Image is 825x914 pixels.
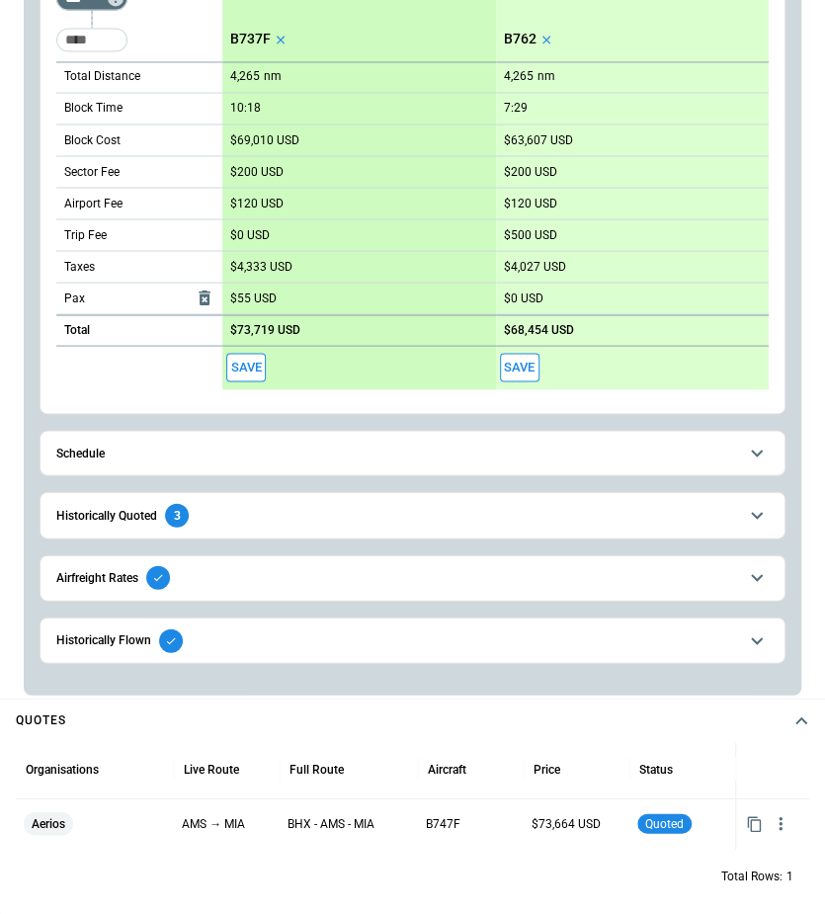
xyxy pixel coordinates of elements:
[16,715,66,724] h4: Quotes
[56,555,769,600] button: Airfreight Rates
[56,633,151,646] h6: Historically Flown
[534,762,560,776] div: Price
[64,258,95,275] p: Taxes
[504,101,528,116] p: 7:29
[742,811,767,836] button: Copy quote content
[230,291,277,305] p: $55 USD
[786,868,793,884] p: 1
[639,762,673,776] div: Status
[64,226,107,243] p: Trip Fee
[64,195,123,211] p: Airport Fee
[264,68,282,85] p: nm
[230,31,271,47] p: B737F
[56,28,127,51] div: Too short
[500,353,539,381] span: Save this aircraft quote and copy details to clipboard
[182,815,272,832] p: AMS → MIA
[230,101,261,116] p: 10:18
[230,322,300,337] p: $73,719 USD
[289,762,344,776] div: Full Route
[64,163,120,180] p: Sector Fee
[230,132,299,147] p: $69,010 USD
[504,227,557,242] p: $500 USD
[230,196,284,210] p: $120 USD
[537,68,555,85] p: nm
[226,353,266,381] span: Save this aircraft quote and copy details to clipboard
[504,196,557,210] p: $120 USD
[428,762,466,776] div: Aircraft
[504,132,573,147] p: $63,607 USD
[504,291,543,305] p: $0 USD
[184,762,239,776] div: Live Route
[504,322,574,337] p: $68,454 USD
[24,798,73,849] span: Aerios
[26,762,99,776] div: Organisations
[426,815,516,832] p: B747F
[56,571,138,584] h6: Airfreight Rates
[288,815,410,832] p: BHX - AMS - MIA
[230,227,270,242] p: $0 USD
[64,131,121,148] p: Block Cost
[165,503,189,527] div: 3
[56,431,769,475] button: Schedule
[64,323,90,336] h6: Total
[504,259,566,274] p: $4,027 USD
[504,31,536,47] p: B762
[64,100,123,117] p: Block Time
[504,164,557,179] p: $200 USD
[500,353,539,381] button: Save
[64,68,140,85] p: Total Distance
[56,618,769,662] button: Historically Flown
[532,815,621,832] p: $73,664 USD
[230,259,292,274] p: $4,333 USD
[637,798,727,849] div: Quoted
[230,164,284,179] p: $200 USD
[721,868,783,884] p: Total Rows:
[56,447,105,459] h6: Schedule
[56,509,157,522] h6: Historically Quoted
[56,492,769,537] button: Historically Quoted3
[641,816,688,830] span: quoted
[230,69,260,84] p: 4,265
[504,69,534,84] p: 4,265
[226,353,266,381] button: Save
[64,290,85,306] p: Pax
